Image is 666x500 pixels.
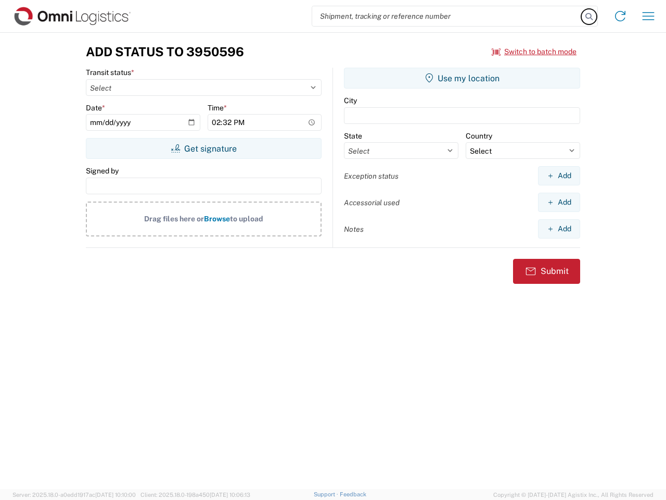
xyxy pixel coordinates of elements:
[86,138,322,159] button: Get signature
[208,103,227,113] label: Time
[95,492,136,498] span: [DATE] 10:10:00
[86,44,244,59] h3: Add Status to 3950596
[493,490,654,499] span: Copyright © [DATE]-[DATE] Agistix Inc., All Rights Reserved
[86,68,134,77] label: Transit status
[314,491,340,497] a: Support
[344,224,364,234] label: Notes
[340,491,366,497] a: Feedback
[230,215,263,223] span: to upload
[344,198,400,207] label: Accessorial used
[144,215,204,223] span: Drag files here or
[538,219,580,239] button: Add
[210,492,250,498] span: [DATE] 10:06:13
[492,43,577,60] button: Switch to batch mode
[86,166,119,176] label: Signed by
[140,492,250,498] span: Client: 2025.18.0-198a450
[312,6,582,26] input: Shipment, tracking or reference number
[466,131,492,141] label: Country
[12,492,136,498] span: Server: 2025.18.0-a0edd1917ac
[344,171,399,181] label: Exception status
[513,259,580,284] button: Submit
[344,68,580,89] button: Use my location
[86,103,105,113] label: Date
[344,131,362,141] label: State
[538,166,580,185] button: Add
[344,96,357,105] label: City
[538,193,580,212] button: Add
[204,215,230,223] span: Browse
